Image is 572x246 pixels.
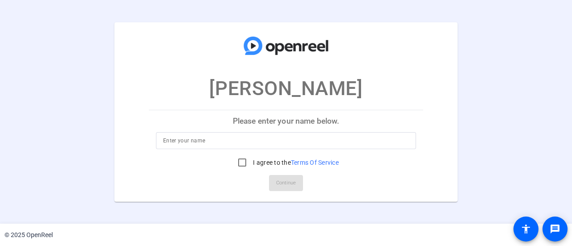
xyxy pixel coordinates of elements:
[521,224,531,234] mat-icon: accessibility
[291,159,339,166] a: Terms Of Service
[241,31,331,60] img: company-logo
[149,110,423,132] p: Please enter your name below.
[4,230,53,240] div: © 2025 OpenReel
[163,135,409,146] input: Enter your name
[251,158,339,167] label: I agree to the
[550,224,560,234] mat-icon: message
[209,74,362,103] p: [PERSON_NAME]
